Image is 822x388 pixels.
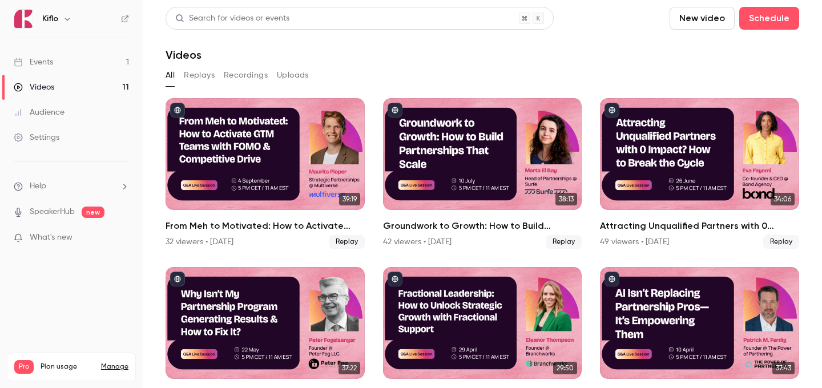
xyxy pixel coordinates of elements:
[600,219,799,233] h2: Attracting Unqualified Partners with 0 Impact? How to Break the Cycle
[772,362,795,374] span: 37:43
[388,103,402,118] button: published
[600,98,799,249] a: 34:06Attracting Unqualified Partners with 0 Impact? How to Break the Cycle49 viewers • [DATE]Replay
[14,82,54,93] div: Videos
[41,362,94,371] span: Plan usage
[166,98,365,249] a: 39:19From Meh to Motivated: How to Activate GTM Teams with FOMO & Competitive Drive32 viewers • [...
[14,107,65,118] div: Audience
[600,98,799,249] li: Attracting Unqualified Partners with 0 Impact? How to Break the Cycle
[166,48,202,62] h1: Videos
[30,180,46,192] span: Help
[388,272,402,286] button: published
[383,98,582,249] a: 38:13Groundwork to Growth: How to Build Partnerships That Scale42 viewers • [DATE]Replay
[605,103,619,118] button: published
[14,10,33,28] img: Kiflo
[170,103,185,118] button: published
[555,193,577,205] span: 38:13
[771,193,795,205] span: 34:06
[166,7,799,381] section: Videos
[739,7,799,30] button: Schedule
[553,362,577,374] span: 29:50
[339,362,360,374] span: 37:22
[383,98,582,249] li: Groundwork to Growth: How to Build Partnerships That Scale
[30,232,72,244] span: What's new
[670,7,735,30] button: New video
[605,272,619,286] button: published
[42,13,58,25] h6: Kiflo
[383,219,582,233] h2: Groundwork to Growth: How to Build Partnerships That Scale
[763,235,799,249] span: Replay
[184,66,215,84] button: Replays
[383,236,452,248] div: 42 viewers • [DATE]
[166,219,365,233] h2: From Meh to Motivated: How to Activate GTM Teams with FOMO & Competitive Drive
[170,272,185,286] button: published
[166,236,233,248] div: 32 viewers • [DATE]
[115,233,129,243] iframe: Noticeable Trigger
[101,362,128,371] a: Manage
[82,207,104,218] span: new
[14,180,129,192] li: help-dropdown-opener
[600,236,669,248] div: 49 viewers • [DATE]
[546,235,582,249] span: Replay
[329,235,365,249] span: Replay
[339,193,360,205] span: 39:19
[14,132,59,143] div: Settings
[224,66,268,84] button: Recordings
[14,56,53,68] div: Events
[277,66,309,84] button: Uploads
[14,360,34,374] span: Pro
[166,98,365,249] li: From Meh to Motivated: How to Activate GTM Teams with FOMO & Competitive Drive
[166,66,175,84] button: All
[30,206,75,218] a: SpeakerHub
[175,13,289,25] div: Search for videos or events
